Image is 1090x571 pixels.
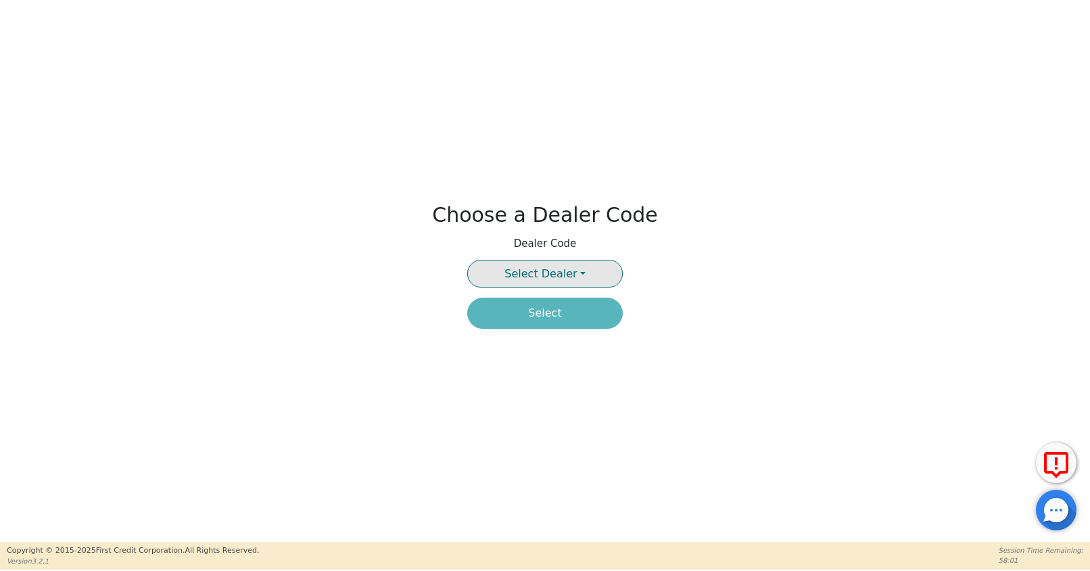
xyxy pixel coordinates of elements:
[1036,442,1076,483] button: Report Error to FCC
[7,556,259,566] p: Version 3.2.1
[999,545,1083,555] p: Session Time Remaining:
[504,267,577,280] span: Select Dealer
[432,203,658,227] h2: Choose a Dealer Code
[185,546,259,555] span: All Rights Reserved.
[514,237,577,250] h4: Dealer Code
[467,260,623,288] button: Select Dealer
[999,555,1083,566] p: 58:01
[7,545,259,557] p: Copyright © 2015- 2025 First Credit Corporation.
